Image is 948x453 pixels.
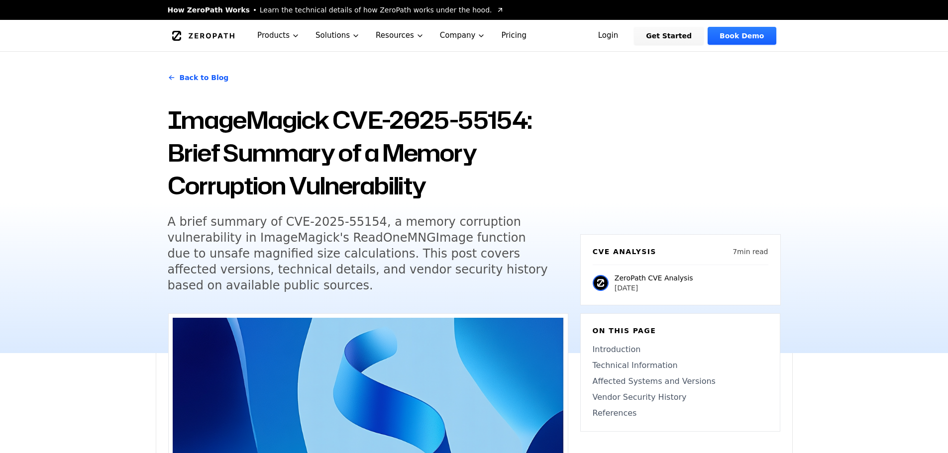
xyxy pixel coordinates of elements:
[593,360,768,371] a: Technical Information
[593,275,609,291] img: ZeroPath CVE Analysis
[308,20,368,51] button: Solutions
[168,5,250,15] span: How ZeroPath Works
[249,20,308,51] button: Products
[586,27,631,45] a: Login
[260,5,492,15] span: Learn the technical details of how ZeroPath works under the hood.
[168,64,229,91] a: Back to Blog
[733,247,768,257] p: 7 min read
[432,20,494,51] button: Company
[368,20,432,51] button: Resources
[708,27,776,45] a: Book Demo
[156,20,793,51] nav: Global
[593,247,656,257] h6: CVE Analysis
[615,273,693,283] p: ZeroPath CVE Analysis
[593,326,768,336] h6: On this page
[168,103,568,202] h1: ImageMagick CVE-2025-55154: Brief Summary of a Memory Corruption Vulnerability
[168,5,504,15] a: How ZeroPath WorksLearn the technical details of how ZeroPath works under the hood.
[168,214,550,293] h5: A brief summary of CVE-2025-55154, a memory corruption vulnerability in ImageMagick's ReadOneMNGI...
[593,375,768,387] a: Affected Systems and Versions
[634,27,704,45] a: Get Started
[593,391,768,403] a: Vendor Security History
[593,407,768,419] a: References
[493,20,534,51] a: Pricing
[615,283,693,293] p: [DATE]
[593,344,768,356] a: Introduction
